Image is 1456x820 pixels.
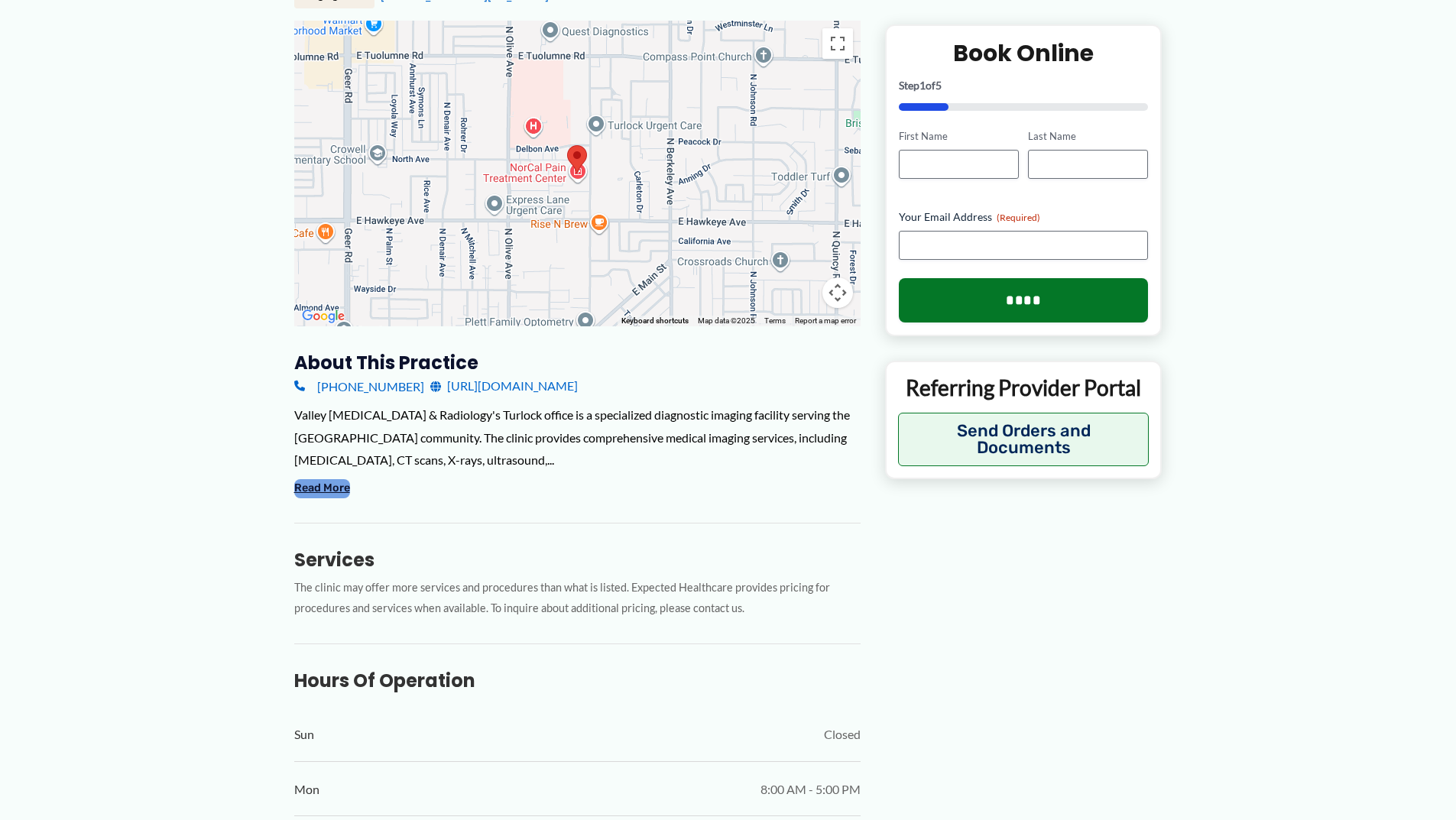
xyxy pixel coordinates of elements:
[997,212,1040,223] span: (Required)
[294,669,861,692] h3: Hours of Operation
[294,351,861,374] h3: About this practice
[898,374,1150,401] p: Referring Provider Portal
[298,306,349,326] img: Google
[899,80,1149,91] p: Step of
[919,79,926,92] span: 1
[294,548,861,572] h3: Services
[621,316,689,326] button: Keyboard shortcuts
[824,723,861,746] span: Closed
[899,209,1149,225] label: Your Email Address
[899,38,1149,68] h2: Book Online
[936,79,942,92] span: 5
[822,28,853,59] button: Toggle fullscreen view
[898,413,1150,466] button: Send Orders and Documents
[294,723,314,746] span: Sun
[294,404,861,472] div: Valley [MEDICAL_DATA] & Radiology's Turlock office is a specialized diagnostic imaging facility s...
[764,316,786,325] a: Terms (opens in new tab)
[795,316,856,325] a: Report a map error
[294,778,319,801] span: Mon
[294,479,350,498] button: Read More
[698,316,755,325] span: Map data ©2025
[760,778,861,801] span: 8:00 AM - 5:00 PM
[1028,129,1148,144] label: Last Name
[822,277,853,308] button: Map camera controls
[899,129,1019,144] label: First Name
[294,578,861,619] p: The clinic may offer more services and procedures than what is listed. Expected Healthcare provid...
[430,374,578,397] a: [URL][DOMAIN_NAME]
[298,306,349,326] a: Open this area in Google Maps (opens a new window)
[294,374,424,397] a: [PHONE_NUMBER]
